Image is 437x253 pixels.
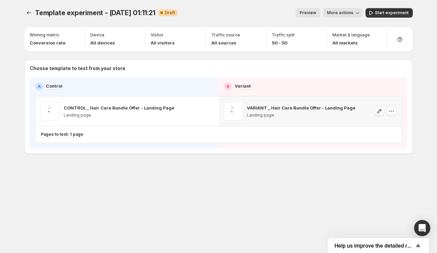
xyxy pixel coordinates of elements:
img: CONTROL _ Hair Care Bundle Offer - Landing Page [41,102,60,121]
button: Show survey - Help us improve the detailed report for A/B campaigns [334,242,422,250]
p: Visitor [151,32,164,38]
p: Landing page [64,113,174,118]
h2: B [227,84,229,89]
p: All devices [90,39,115,46]
p: Control [46,83,62,89]
button: Start experiment [366,8,413,18]
span: Help us improve the detailed report for A/B campaigns [334,243,414,249]
p: VARIANT _ Hair Care Bundle Offer - Landing Page [247,104,355,111]
p: All visitors [151,39,175,46]
p: CONTROL _ Hair Care Bundle Offer - Landing Page [64,104,174,111]
p: All markets [332,39,370,46]
p: Device [90,32,105,38]
p: Market & language [332,32,370,38]
button: More actions [323,8,363,18]
p: Winning metric [30,32,59,38]
p: Traffic split [272,32,295,38]
p: Choose template to test from your store [30,65,407,72]
div: Open Intercom Messenger [414,220,430,236]
p: All sources [211,39,240,46]
p: Variant [235,83,251,89]
p: Landing page [247,113,355,118]
img: VARIANT _ Hair Care Bundle Offer - Landing Page [224,102,243,121]
p: Conversion rate [30,39,65,46]
p: 50 - 50 [272,39,295,46]
span: Start experiment [375,10,409,15]
p: Pages to test: 1 page [41,132,83,137]
p: Traffic source [211,32,240,38]
h2: A [38,84,41,89]
button: Preview [296,8,320,18]
span: More actions [327,10,353,15]
span: Draft [165,10,175,15]
button: Experiments [24,8,34,18]
span: Template experiment - [DATE] 01:11:21 [35,9,155,17]
span: Preview [300,10,316,15]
